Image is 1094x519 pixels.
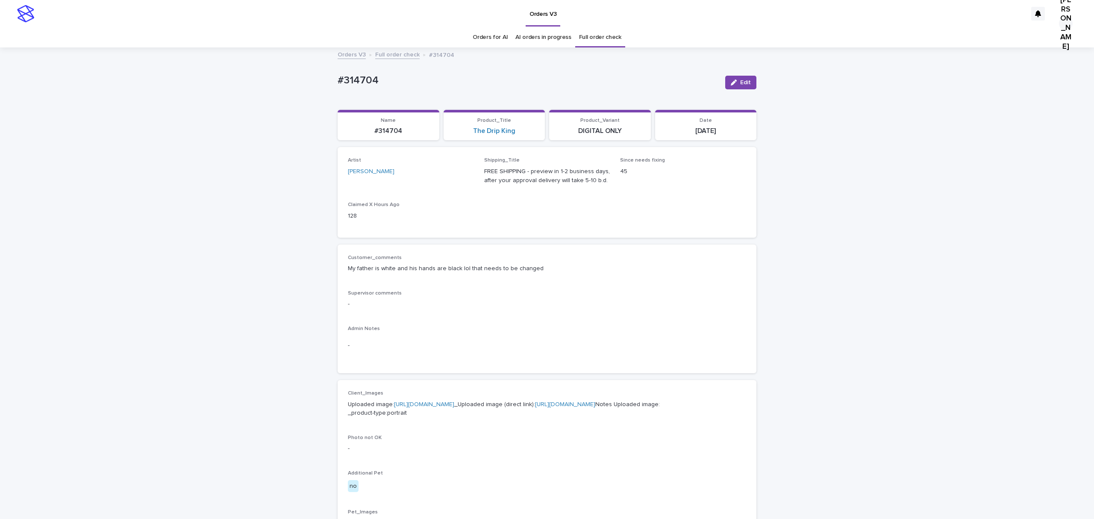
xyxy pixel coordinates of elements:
[700,118,712,123] span: Date
[348,471,383,476] span: Additional Pet
[535,401,595,407] a: [URL][DOMAIN_NAME]
[348,300,746,309] p: -
[477,118,511,123] span: Product_Title
[554,127,646,135] p: DIGITAL ONLY
[740,80,751,86] span: Edit
[348,158,361,163] span: Artist
[381,118,396,123] span: Name
[348,255,402,260] span: Customer_comments
[394,401,454,407] a: [URL][DOMAIN_NAME]
[579,27,621,47] a: Full order check
[348,264,746,273] p: My father is white and his hands are black lol that needs to be changed
[348,341,746,350] p: -
[348,510,378,515] span: Pet_Images
[338,74,718,87] p: #314704
[348,391,383,396] span: Client_Images
[348,400,746,418] p: Uploaded image: _Uploaded image (direct link): Notes Uploaded image: _product-type:portrait
[660,127,752,135] p: [DATE]
[580,118,620,123] span: Product_Variant
[620,167,746,176] p: 45
[473,127,515,135] a: The Drip King
[473,27,508,47] a: Orders for AI
[348,167,394,176] a: [PERSON_NAME]
[1059,17,1073,30] div: [PERSON_NAME]
[725,76,756,89] button: Edit
[348,326,380,331] span: Admin Notes
[375,49,420,59] a: Full order check
[338,49,366,59] a: Orders V3
[620,158,665,163] span: Since needs fixing
[348,202,400,207] span: Claimed X Hours Ago
[348,435,382,440] span: Photo not OK
[348,212,474,221] p: 128
[17,5,34,22] img: stacker-logo-s-only.png
[484,158,520,163] span: Shipping_Title
[348,291,402,296] span: Supervisor comments
[515,27,571,47] a: AI orders in progress
[348,444,746,453] p: -
[429,50,454,59] p: #314704
[343,127,434,135] p: #314704
[348,480,359,492] div: no
[484,167,610,185] p: FREE SHIPPING - preview in 1-2 business days, after your approval delivery will take 5-10 b.d.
